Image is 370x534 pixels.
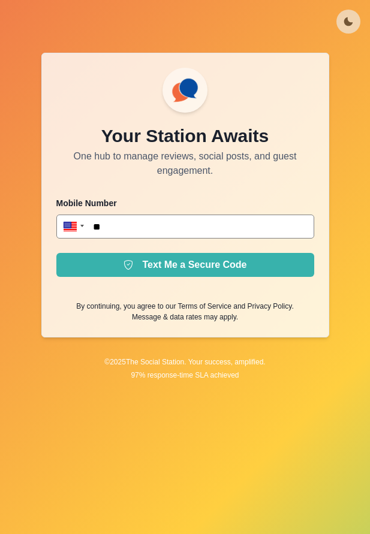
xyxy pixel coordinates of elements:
[56,253,314,277] button: Text Me a Secure Code
[248,302,292,310] a: Privacy Policy
[56,197,314,210] p: Mobile Number
[132,312,238,322] p: Message & data rates may apply.
[76,301,293,312] p: By continuing, you agree to our and .
[178,302,231,310] a: Terms of Service
[167,73,203,108] img: ssLogoSVG.f144a2481ffb055bcdd00c89108cbcb7.svg
[336,10,360,34] button: Toggle Mode
[56,149,314,178] p: One hub to manage reviews, social posts, and guest engagement.
[101,122,269,149] p: Your Station Awaits
[56,215,88,239] div: United States: + 1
